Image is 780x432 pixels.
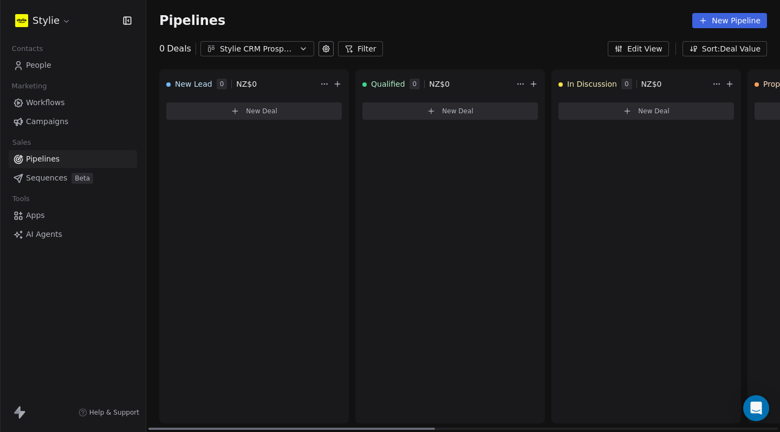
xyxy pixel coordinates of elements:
[220,43,295,55] div: Stylie CRM Prospecting
[558,102,734,120] button: New Deal
[9,207,137,224] a: Apps
[26,153,60,165] span: Pipelines
[9,150,137,168] a: Pipelines
[641,79,662,89] span: NZ$ 0
[15,14,28,27] img: stylie-square-yellow.svg
[159,13,225,28] span: Pipelines
[8,134,36,151] span: Sales
[236,79,257,89] span: NZ$ 0
[89,408,139,417] span: Help & Support
[608,41,669,56] button: Edit View
[9,113,137,131] a: Campaigns
[692,13,767,28] button: New Pipeline
[8,191,34,207] span: Tools
[442,107,473,115] span: New Deal
[9,169,137,187] a: SequencesBeta
[26,229,62,240] span: AI Agents
[621,79,632,89] span: 0
[9,56,137,74] a: People
[429,79,450,89] span: NZ$ 0
[9,94,137,112] a: Workflows
[217,79,227,89] span: 0
[638,107,669,115] span: New Deal
[175,79,212,89] span: New Lead
[409,79,420,89] span: 0
[7,78,51,94] span: Marketing
[246,107,277,115] span: New Deal
[71,173,93,184] span: Beta
[371,79,405,89] span: Qualified
[338,41,383,56] button: Filter
[26,60,51,71] span: People
[362,70,514,98] div: Qualified0NZ$0
[9,225,137,243] a: AI Agents
[159,42,191,55] div: 0
[558,70,710,98] div: In Discussion0NZ$0
[26,210,45,221] span: Apps
[26,97,65,108] span: Workflows
[166,70,318,98] div: New Lead0NZ$0
[166,102,342,120] button: New Deal
[79,408,139,417] a: Help & Support
[7,41,48,57] span: Contacts
[32,14,60,28] span: Stylie
[26,172,67,184] span: Sequences
[743,395,769,421] div: Open Intercom Messenger
[167,42,191,55] span: Deals
[362,102,538,120] button: New Deal
[13,11,73,30] button: Stylie
[567,79,617,89] span: In Discussion
[682,41,767,56] button: Sort: Deal Value
[26,116,68,127] span: Campaigns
